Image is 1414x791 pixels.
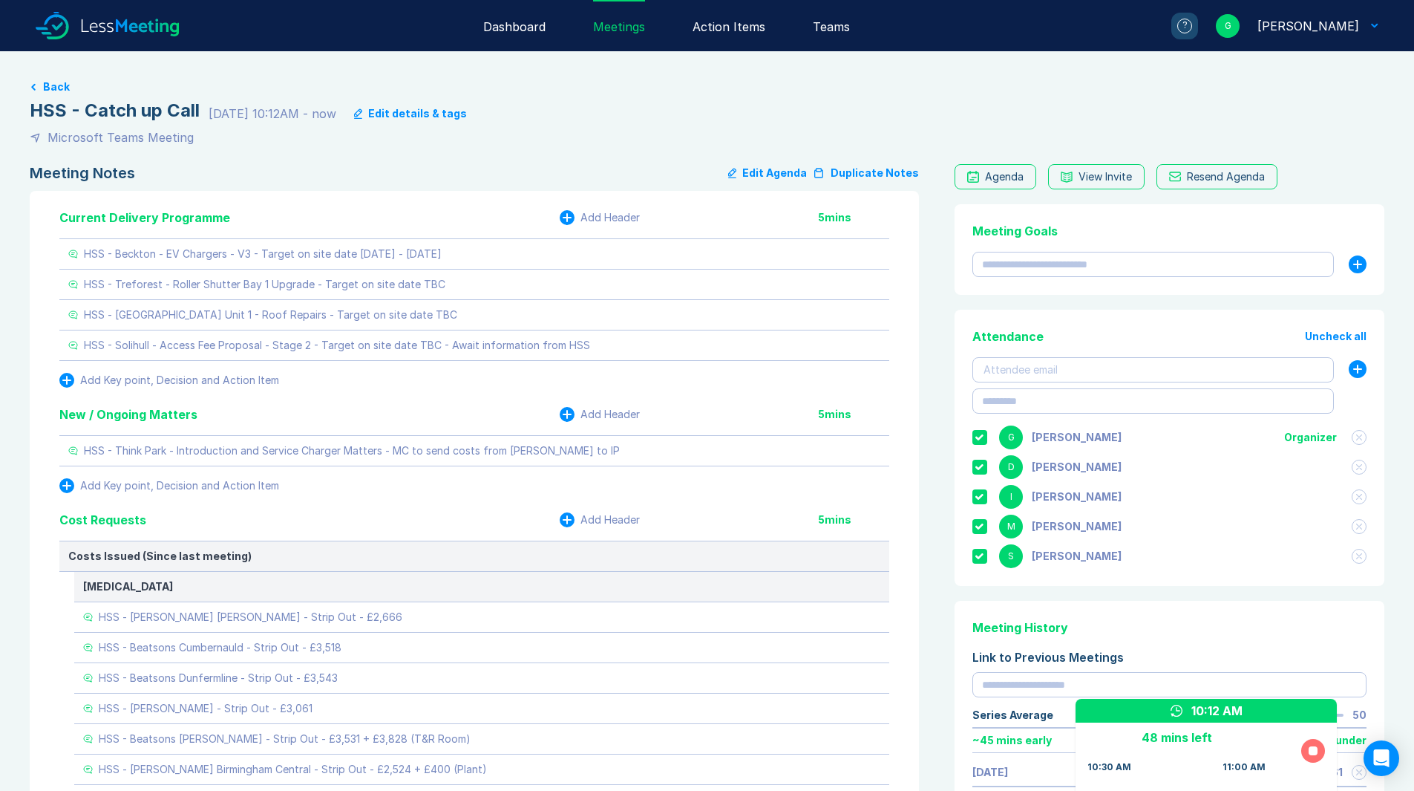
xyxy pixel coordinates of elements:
div: HSS - Solihull - Access Fee Proposal - Stage 2 - Target on site date TBC - Await information from... [84,339,590,351]
div: Matthew Cooper [1032,521,1122,533]
div: Add Header [580,408,640,420]
button: Edit details & tags [354,108,467,120]
button: View Invite [1048,164,1145,189]
div: 10:12 AM [1191,702,1243,720]
div: HSS - Beckton - EV Chargers - V3 - Target on site date [DATE] - [DATE] [84,248,442,260]
div: S [999,544,1023,568]
button: Add Header [560,407,640,422]
div: Iain Parnell [1032,491,1122,503]
div: D [999,455,1023,479]
div: Meeting Notes [30,164,135,182]
div: HSS - Beatsons Cumbernauld - Strip Out - £3,518 [99,642,341,654]
div: Meeting Goals [972,222,1366,240]
div: HSS - Beatsons [PERSON_NAME] - Strip Out - £3,531 + £3,828 (T&R Room) [99,733,471,745]
div: I [999,485,1023,509]
div: Add Key point, Decision and Action Item [80,374,279,386]
div: Add Header [580,514,640,526]
div: 50 [1352,709,1366,721]
button: Edit Agenda [728,164,807,182]
div: Edit details & tags [368,108,467,120]
div: Agenda [985,171,1024,183]
div: HSS - Think Park - Introduction and Service Charger Matters - MC to send costs from [PERSON_NAME]... [84,445,620,457]
div: Add Key point, Decision and Action Item [80,480,279,492]
div: [DATE] 10:12AM - now [209,105,336,123]
button: Add Key point, Decision and Action Item [59,373,279,388]
div: ~ 45 mins early [972,735,1052,746]
a: ? [1153,13,1198,39]
div: HSS - [GEOGRAPHIC_DATA] Unit 1 - Roof Repairs - Target on site date TBC [84,309,457,321]
div: Debbie Coburn [1032,461,1122,473]
button: Resend Agenda [1156,164,1277,189]
a: Back [30,81,1384,93]
button: Back [43,81,70,93]
div: G [1216,14,1240,38]
div: Meeting History [972,619,1366,637]
button: Duplicate Notes [813,164,919,182]
button: Add Key point, Decision and Action Item [59,478,279,493]
div: M [999,515,1023,538]
div: HSS - [PERSON_NAME] Birmingham Central - Strip Out - £2,524 + £400 (Plant) [99,764,487,775]
div: 48 mins left [1087,729,1266,746]
div: Costs Issued (Since last meeting) [68,550,880,562]
div: Organizer [1284,432,1337,443]
div: HSS - Catch up Call [30,99,200,123]
div: Cost Requests [59,511,146,529]
div: Current Delivery Programme [59,209,230,227]
div: 11:00 AM [1222,761,1266,773]
div: 61 [1331,766,1343,778]
div: Series Average [972,709,1053,721]
a: Agenda [955,164,1036,189]
div: HSS - Beatsons Dunfermline - Strip Out - £3,543 [99,672,338,684]
div: 5 mins [818,212,889,224]
div: Add Header [580,212,640,224]
div: 10:30 AM [1087,761,1131,773]
div: View Invite [1078,171,1132,183]
div: New / Ongoing Matters [59,406,197,423]
div: 5 mins [818,514,889,526]
div: Gemma White [1257,17,1359,35]
div: Resend Agenda [1187,171,1265,183]
div: Link to Previous Meetings [972,648,1366,666]
div: Open Intercom Messenger [1364,740,1399,776]
div: HSS - [PERSON_NAME] - Strip Out - £3,061 [99,703,312,714]
div: [MEDICAL_DATA] [83,581,880,593]
button: Add Header [560,210,640,225]
button: Uncheck all [1305,331,1366,342]
div: Attendance [972,328,1044,345]
div: Gemma White [1032,432,1122,443]
button: Add Header [560,512,640,527]
div: 5 mins [818,408,889,420]
div: G [999,426,1023,449]
div: ? [1177,19,1192,33]
div: HSS - [PERSON_NAME] [PERSON_NAME] - Strip Out - £2,666 [99,611,402,623]
div: Microsoft Teams Meeting [48,128,194,146]
a: [DATE] [972,766,1008,778]
div: Sandra Ulaszewski [1032,550,1122,562]
div: HSS - Treforest - Roller Shutter Bay 1 Upgrade - Target on site date TBC [84,279,445,290]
